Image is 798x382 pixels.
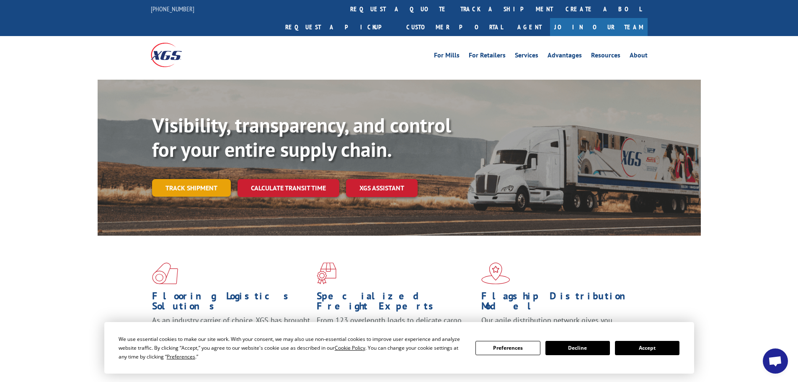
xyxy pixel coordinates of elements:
button: Preferences [475,341,540,355]
h1: Flooring Logistics Solutions [152,291,310,315]
button: Decline [545,341,610,355]
span: Cookie Policy [335,344,365,351]
span: As an industry carrier of choice, XGS has brought innovation and dedication to flooring logistics... [152,315,310,345]
img: xgs-icon-focused-on-flooring-red [317,262,336,284]
a: [PHONE_NUMBER] [151,5,194,13]
p: From 123 overlength loads to delicate cargo, our experienced staff knows the best way to move you... [317,315,475,353]
a: For Retailers [469,52,506,61]
a: About [630,52,648,61]
a: Request a pickup [279,18,400,36]
a: Agent [509,18,550,36]
div: Open chat [763,348,788,374]
div: We use essential cookies to make our site work. With your consent, we may also use non-essential ... [119,335,465,361]
img: xgs-icon-flagship-distribution-model-red [481,262,510,284]
button: Accept [615,341,679,355]
a: Join Our Team [550,18,648,36]
a: Advantages [547,52,582,61]
span: Our agile distribution network gives you nationwide inventory management on demand. [481,315,635,335]
div: Cookie Consent Prompt [104,322,694,374]
h1: Flagship Distribution Model [481,291,640,315]
img: xgs-icon-total-supply-chain-intelligence-red [152,262,178,284]
a: Services [515,52,538,61]
b: Visibility, transparency, and control for your entire supply chain. [152,112,451,162]
a: Customer Portal [400,18,509,36]
h1: Specialized Freight Experts [317,291,475,315]
a: For Mills [434,52,460,61]
a: XGS ASSISTANT [346,179,418,197]
a: Calculate transit time [238,179,339,197]
span: Preferences [167,353,195,360]
a: Resources [591,52,620,61]
a: Track shipment [152,179,231,197]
